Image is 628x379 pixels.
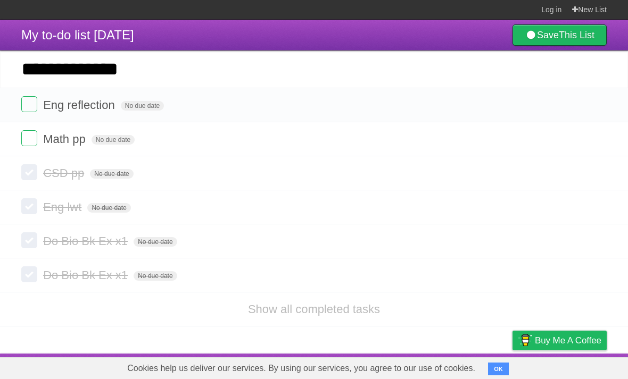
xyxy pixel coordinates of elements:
label: Done [21,232,37,248]
span: No due date [87,203,130,213]
a: Buy me a coffee [513,331,607,350]
span: Eng lwt [43,200,84,214]
span: No due date [134,271,177,281]
span: No due date [90,169,133,179]
span: Do Bio Bk Ex x1 [43,234,130,248]
span: Buy me a coffee [535,331,601,350]
span: Cookies help us deliver our services. By using our services, you agree to our use of cookies. [117,358,486,379]
button: OK [488,363,509,375]
label: Done [21,266,37,282]
span: CSD pp [43,166,87,180]
span: No due date [121,101,164,111]
a: Suggest a feature [540,356,607,376]
span: No due date [134,237,177,247]
a: About [371,356,393,376]
a: SaveThis List [513,24,607,46]
label: Done [21,164,37,180]
span: No due date [92,135,135,145]
label: Done [21,130,37,146]
a: Terms [462,356,486,376]
span: My to-do list [DATE] [21,28,134,42]
a: Show all completed tasks [248,302,380,316]
b: This List [559,30,594,40]
label: Done [21,96,37,112]
span: Math pp [43,132,88,146]
img: Buy me a coffee [518,331,532,349]
a: Developers [406,356,449,376]
span: Eng reflection [43,98,118,112]
span: Do Bio Bk Ex x1 [43,268,130,282]
label: Done [21,198,37,214]
a: Privacy [499,356,526,376]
